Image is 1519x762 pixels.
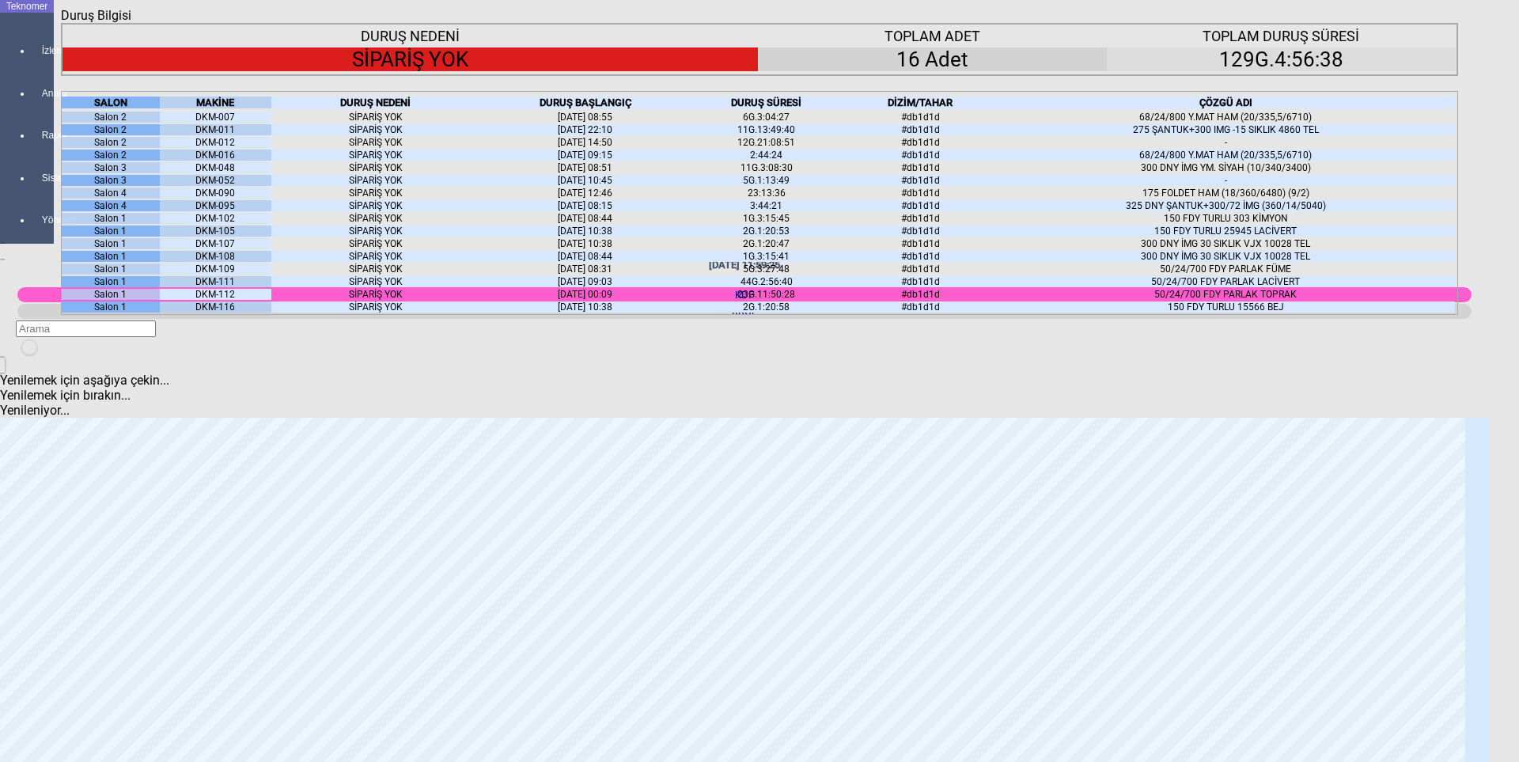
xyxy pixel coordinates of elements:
[160,124,271,135] div: DKM-011
[690,188,843,199] div: 23:13:36
[997,112,1455,123] div: 68/24/800 Y.MAT HAM (20/335,5/6710)
[62,263,160,275] div: Salon 1
[843,150,997,161] div: #db1d1d
[997,200,1455,211] div: 325 DNY ŞANTUK+300/72 İMG (360/14/5040)
[160,162,271,173] div: DKM-048
[480,226,690,237] div: [DATE] 10:38
[160,289,271,300] div: DKM-112
[997,124,1455,135] div: 275 ŞANTUK+300 IMG -15 SIKLIK 4860 TEL
[271,238,481,249] div: SİPARİŞ YOK
[997,162,1455,173] div: 300 DNY İMG YM. SİYAH (10/340/3400)
[997,263,1455,275] div: 50/24/700 FDY PARLAK FÜME
[843,251,997,262] div: #db1d1d
[271,200,481,211] div: SİPARİŞ YOK
[480,175,690,186] div: [DATE] 10:45
[62,150,160,161] div: Salon 2
[690,238,843,249] div: 2G.1:20:47
[160,263,271,275] div: DKM-109
[843,226,997,237] div: #db1d1d
[997,97,1455,108] div: ÇÖZGÜ ADI
[271,289,481,300] div: SİPARİŞ YOK
[480,263,690,275] div: [DATE] 08:31
[758,47,1107,71] div: 16 Adet
[690,112,843,123] div: 6G.3:04:27
[160,276,271,287] div: DKM-111
[271,112,481,123] div: SİPARİŞ YOK
[160,188,271,199] div: DKM-090
[160,301,271,313] div: DKM-116
[61,8,138,23] div: Duruş Bilgisi
[160,112,271,123] div: DKM-007
[690,301,843,313] div: 2G.1:20:58
[62,238,160,249] div: Salon 1
[843,301,997,313] div: #db1d1d
[271,162,481,173] div: SİPARİŞ YOK
[843,137,997,148] div: #db1d1d
[62,226,160,237] div: Salon 1
[63,47,758,71] div: SİPARİŞ YOK
[480,97,690,108] div: DURUŞ BAŞLANGIÇ
[62,112,160,123] div: Salon 2
[997,301,1455,313] div: 150 FDY TURLU 15566 BEJ
[62,97,160,108] div: SALON
[480,188,690,199] div: [DATE] 12:46
[997,276,1455,287] div: 50/24/700 FDY PARLAK LACİVERT
[271,276,481,287] div: SİPARİŞ YOK
[271,213,481,224] div: SİPARİŞ YOK
[997,251,1455,262] div: 300 DNY İMG 30 SIKLIK VJX 10028 TEL
[271,150,481,161] div: SİPARİŞ YOK
[63,28,758,44] div: DURUŞ NEDENİ
[843,289,997,300] div: #db1d1d
[480,200,690,211] div: [DATE] 08:15
[160,175,271,186] div: DKM-052
[62,124,160,135] div: Salon 2
[271,263,481,275] div: SİPARİŞ YOK
[843,175,997,186] div: #db1d1d
[997,188,1455,199] div: 175 FOLDET HAM (18/360/6480) (9/2)
[843,263,997,275] div: #db1d1d
[480,162,690,173] div: [DATE] 08:51
[480,238,690,249] div: [DATE] 10:38
[160,97,271,108] div: MAKİNE
[690,226,843,237] div: 2G.1:20:53
[997,137,1455,148] div: -
[997,226,1455,237] div: 150 FDY TURLU 25945 LACİVERT
[690,175,843,186] div: 5G.1:13:49
[62,200,160,211] div: Salon 4
[758,28,1107,44] div: TOPLAM ADET
[160,200,271,211] div: DKM-095
[843,213,997,224] div: #db1d1d
[690,251,843,262] div: 1G.3:15:41
[480,276,690,287] div: [DATE] 09:03
[480,137,690,148] div: [DATE] 14:50
[997,150,1455,161] div: 68/24/800 Y.MAT HAM (20/335,5/6710)
[997,175,1455,186] div: -
[160,150,271,161] div: DKM-016
[480,150,690,161] div: [DATE] 09:15
[690,289,843,300] div: 23G.11:50:28
[690,97,843,108] div: DURUŞ SÜRESİ
[690,263,843,275] div: 5G.3:27:48
[62,175,160,186] div: Salon 3
[843,276,997,287] div: #db1d1d
[480,112,690,123] div: [DATE] 08:55
[271,124,481,135] div: SİPARİŞ YOK
[997,238,1455,249] div: 300 DNY İMG 30 SIKLIK VJX 10028 TEL
[271,251,481,262] div: SİPARİŞ YOK
[843,188,997,199] div: #db1d1d
[271,188,481,199] div: SİPARİŞ YOK
[271,97,481,108] div: DURUŞ NEDENİ
[62,276,160,287] div: Salon 1
[1107,28,1456,44] div: TOPLAM DURUŞ SÜRESİ
[480,301,690,313] div: [DATE] 10:38
[690,150,843,161] div: 2:44:24
[271,301,481,313] div: SİPARİŞ YOK
[843,238,997,249] div: #db1d1d
[690,200,843,211] div: 3:44:21
[62,213,160,224] div: Salon 1
[62,301,160,313] div: Salon 1
[160,238,271,249] div: DKM-107
[62,289,160,300] div: Salon 1
[997,289,1455,300] div: 50/24/700 FDY PARLAK TOPRAK
[843,200,997,211] div: #db1d1d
